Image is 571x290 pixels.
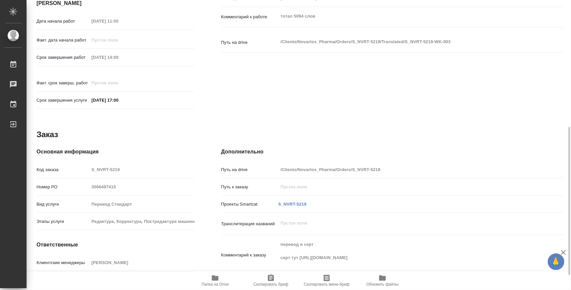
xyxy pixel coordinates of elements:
[37,54,89,61] p: Срок завершения работ
[89,35,147,45] input: Пустое поле
[37,37,89,44] p: Факт. дата начала работ
[253,282,288,287] span: Скопировать бриф
[304,282,349,287] span: Скопировать мини-бриф
[278,11,535,22] textarea: тотал 5094 слов
[550,255,562,269] span: 🙏
[37,97,89,104] p: Срок завершения услуги
[89,199,195,209] input: Пустое поле
[221,166,278,173] p: Путь на drive
[278,202,306,207] a: S_NVRT-5219
[202,282,229,287] span: Папка на Drive
[37,218,89,225] p: Этапы услуги
[221,39,278,46] p: Путь на drive
[187,271,243,290] button: Папка на Drive
[89,95,147,105] input: ✎ Введи что-нибудь
[278,36,535,48] textarea: /Clients/Novartos_Pharma/Orders/S_NVRT-5219/Translated/S_NVRT-5219-WK-003
[37,184,89,190] p: Номер РО
[37,80,89,86] p: Факт. срок заверш. работ
[367,282,399,287] span: Обновить файлы
[37,241,195,249] h4: Ответственные
[221,184,278,190] p: Путь к заказу
[89,78,147,88] input: Пустое поле
[221,221,278,227] p: Транслитерация названий
[243,271,299,290] button: Скопировать бриф
[278,165,535,174] input: Пустое поле
[548,253,564,270] button: 🙏
[89,182,195,192] input: Пустое поле
[221,201,278,208] p: Проекты Smartcat
[37,18,89,25] p: Дата начала работ
[278,239,535,270] textarea: перевод и серт серт тут [URL][DOMAIN_NAME]
[37,166,89,173] p: Код заказа
[278,182,535,192] input: Пустое поле
[299,271,355,290] button: Скопировать мини-бриф
[221,148,564,156] h4: Дополнительно
[37,201,89,208] p: Вид услуги
[37,259,89,266] p: Клиентские менеджеры
[89,217,195,226] input: Пустое поле
[221,14,278,20] p: Комментарий к работе
[221,252,278,258] p: Комментарий к заказу
[89,165,195,174] input: Пустое поле
[89,16,147,26] input: Пустое поле
[37,129,58,140] h2: Заказ
[89,258,195,267] input: Пустое поле
[89,52,147,62] input: Пустое поле
[355,271,410,290] button: Обновить файлы
[37,148,195,156] h4: Основная информация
